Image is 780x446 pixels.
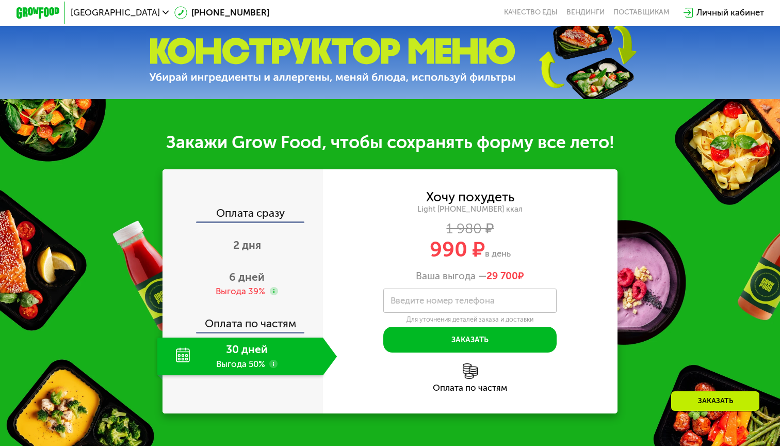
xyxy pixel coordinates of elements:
div: поставщикам [613,8,670,17]
a: Вендинги [566,8,605,17]
span: 990 ₽ [430,237,485,262]
span: [GEOGRAPHIC_DATA] [71,8,160,17]
div: Заказать [671,391,760,411]
img: l6xcnZfty9opOoJh.png [463,363,478,378]
div: Хочу похудеть [426,191,514,203]
div: Оплата по частям [164,307,323,332]
div: Оплата по частям [323,384,618,392]
a: Качество еды [504,8,558,17]
label: Введите номер телефона [391,298,495,304]
a: [PHONE_NUMBER] [174,6,270,19]
span: ₽ [486,270,524,282]
button: Заказать [383,327,557,353]
span: в день [485,248,511,259]
span: 6 дней [229,270,265,283]
div: Выгода 39% [216,285,265,297]
div: Light [PHONE_NUMBER] ккал [323,204,618,214]
div: Для уточнения деталей заказа и доставки [383,315,557,324]
span: 2 дня [233,238,261,251]
span: 29 700 [486,270,518,282]
div: Оплата сразу [164,208,323,221]
div: Ваша выгода — [323,270,618,282]
div: Личный кабинет [696,6,764,19]
div: 1 980 ₽ [323,222,618,234]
